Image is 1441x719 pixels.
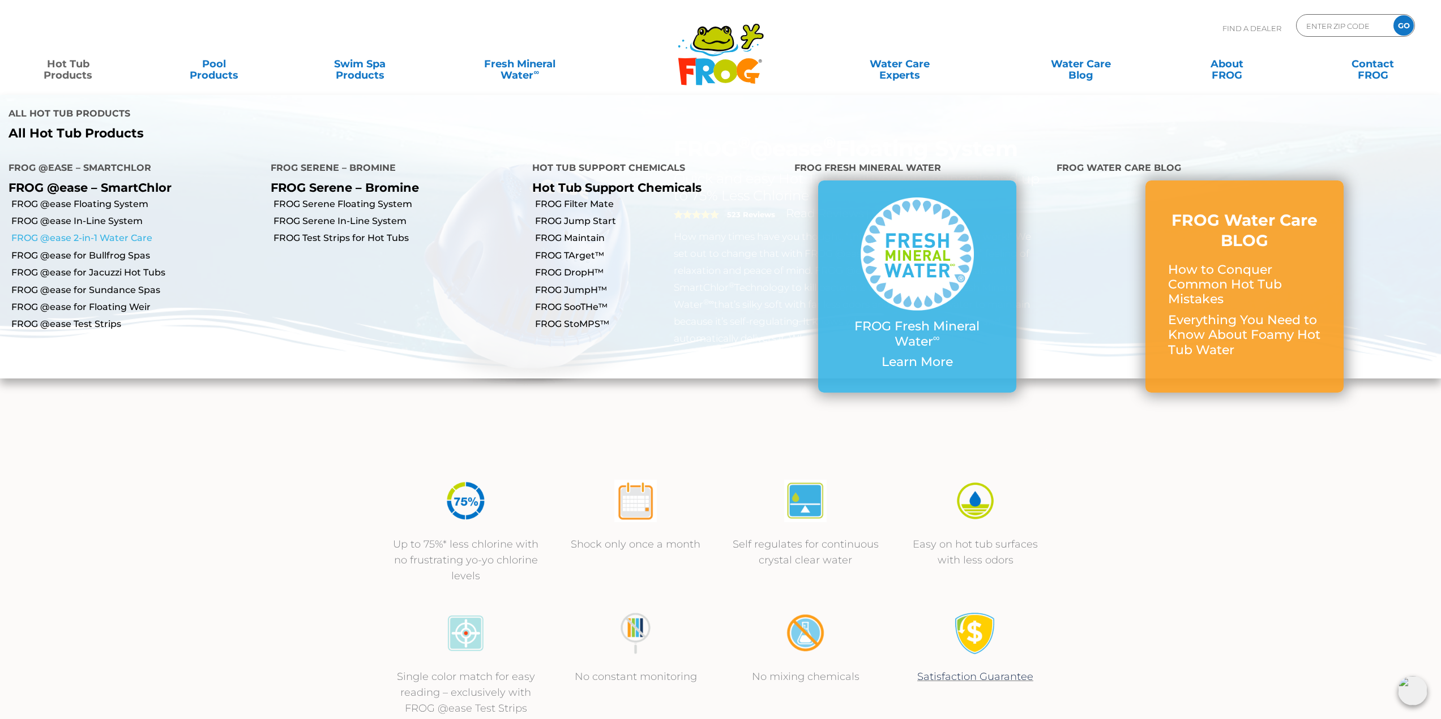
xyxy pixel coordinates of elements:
[1168,210,1321,251] h3: FROG Water Care BLOG
[535,266,786,279] a: FROG DropH™
[841,197,994,375] a: FROG Fresh Mineral Water∞ Learn More
[954,480,997,522] img: icon-atease-easy-on
[794,158,1040,180] h4: FROG Fresh Mineral Water
[902,536,1049,568] p: Easy on hot tub surfaces with less odors
[444,480,487,522] img: icon-atease-75percent-less
[8,104,712,126] h4: All Hot Tub Products
[535,215,786,227] a: FROG Jump Start
[535,249,786,262] a: FROG TArget™
[1170,53,1284,75] a: AboutFROG
[8,126,712,141] a: All Hot Tub Products
[532,180,702,195] a: Hot Tub Support Chemicals
[1393,15,1414,36] input: GO
[444,612,487,655] img: icon-atease-color-match
[11,232,262,244] a: FROG @ease 2-in-1 Water Care
[303,53,416,75] a: Swim SpaProducts
[273,198,524,210] a: FROG Serene Floating System
[11,215,262,227] a: FROG @ease In-Line System
[392,536,540,584] p: Up to 75%* less chlorine with no frustrating yo-yo chlorine levels
[157,53,271,75] a: PoolProducts
[1305,18,1382,34] input: Zip Code Form
[732,669,879,684] p: No mixing chemicals
[841,319,994,349] p: FROG Fresh Mineral Water
[784,612,827,655] img: no-mixing1
[392,669,540,716] p: Single color match for easy reading – exclusively with FROG @ease Test Strips
[449,53,591,75] a: Fresh MineralWater∞
[11,53,125,75] a: Hot TubProducts
[1168,262,1321,307] p: How to Conquer Common Hot Tub Mistakes
[1168,313,1321,358] p: Everything You Need to Know About Foamy Hot Tub Water
[8,180,254,195] p: FROG @ease – SmartChlor
[954,612,997,655] img: Satisfaction Guarantee Icon
[8,158,254,180] h4: FROG @ease – SmartChlor
[532,158,777,180] h4: Hot Tub Support Chemicals
[1057,158,1433,180] h4: FROG Water Care Blog
[11,301,262,313] a: FROG @ease for Floating Weir
[11,198,262,210] a: FROG @ease Floating System
[732,536,879,568] p: Self regulates for continuous crystal clear water
[562,669,709,684] p: No constant monitoring
[784,480,827,522] img: atease-icon-self-regulates
[271,180,516,195] p: FROG Serene – Bromine
[11,249,262,262] a: FROG @ease for Bullfrog Spas
[562,536,709,552] p: Shock only once a month
[11,284,262,296] a: FROG @ease for Sundance Spas
[11,318,262,330] a: FROG @ease Test Strips
[11,266,262,279] a: FROG @ease for Jacuzzi Hot Tubs
[271,158,516,180] h4: FROG Serene – Bromine
[273,232,524,244] a: FROG Test Strips for Hot Tubs
[841,355,994,369] p: Learn More
[1024,53,1138,75] a: Water CareBlog
[273,215,524,227] a: FROG Serene In-Line System
[807,53,992,75] a: Water CareExperts
[535,301,786,313] a: FROG SooTHe™
[535,232,786,244] a: FROG Maintain
[535,198,786,210] a: FROG Filter Mate
[1168,210,1321,363] a: FROG Water Care BLOG How to Conquer Common Hot Tub Mistakes Everything You Need to Know About Foa...
[1222,14,1281,42] p: Find A Dealer
[614,480,657,522] img: atease-icon-shock-once
[533,67,539,76] sup: ∞
[933,332,940,343] sup: ∞
[1316,53,1430,75] a: ContactFROG
[917,670,1033,683] a: Satisfaction Guarantee
[614,612,657,655] img: no-constant-monitoring1
[1398,676,1427,705] img: openIcon
[535,318,786,330] a: FROG StoMPS™
[535,284,786,296] a: FROG JumpH™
